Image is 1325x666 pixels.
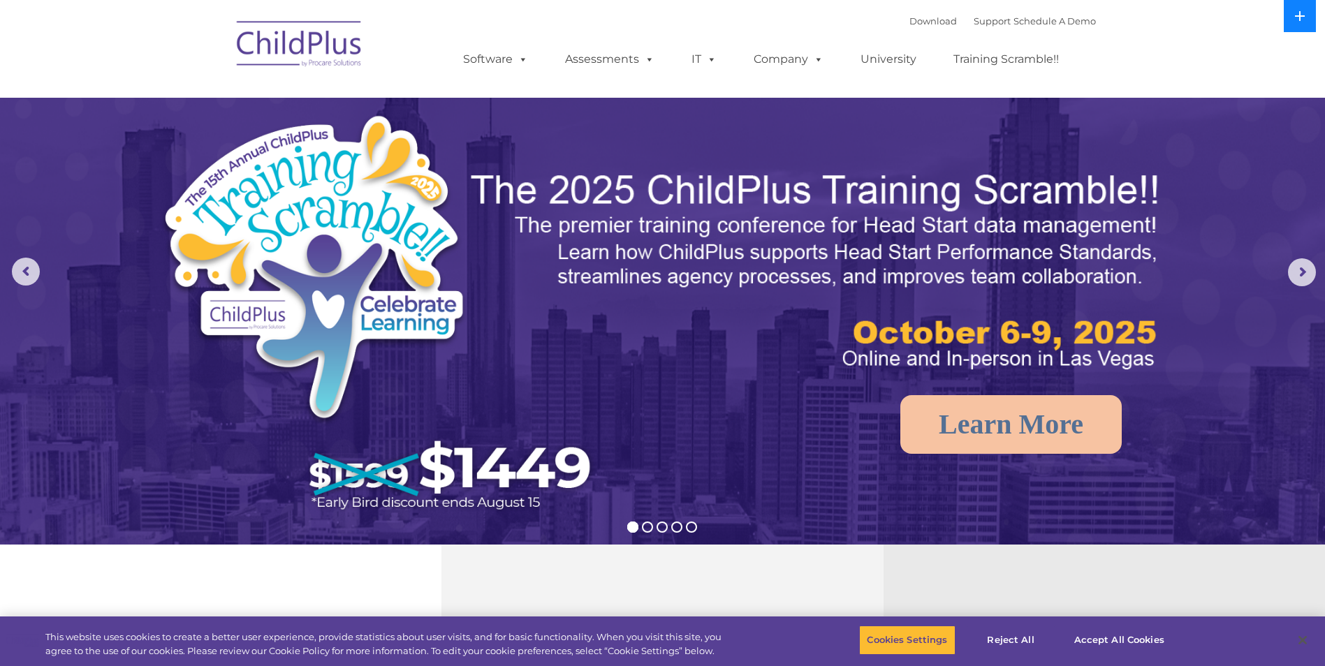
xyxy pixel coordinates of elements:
div: This website uses cookies to create a better user experience, provide statistics about user visit... [45,630,729,658]
button: Reject All [967,626,1055,655]
img: ChildPlus by Procare Solutions [230,11,369,81]
a: Download [909,15,957,27]
font: | [909,15,1096,27]
a: IT [678,45,731,73]
a: University [847,45,930,73]
button: Close [1287,625,1318,656]
a: Software [449,45,542,73]
span: Last name [194,92,237,103]
a: Schedule A Demo [1013,15,1096,27]
a: Support [974,15,1011,27]
button: Accept All Cookies [1067,626,1172,655]
button: Cookies Settings [859,626,955,655]
a: Assessments [551,45,668,73]
a: Learn More [900,395,1122,454]
a: Company [740,45,837,73]
a: Training Scramble!! [939,45,1073,73]
span: Phone number [194,149,254,160]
